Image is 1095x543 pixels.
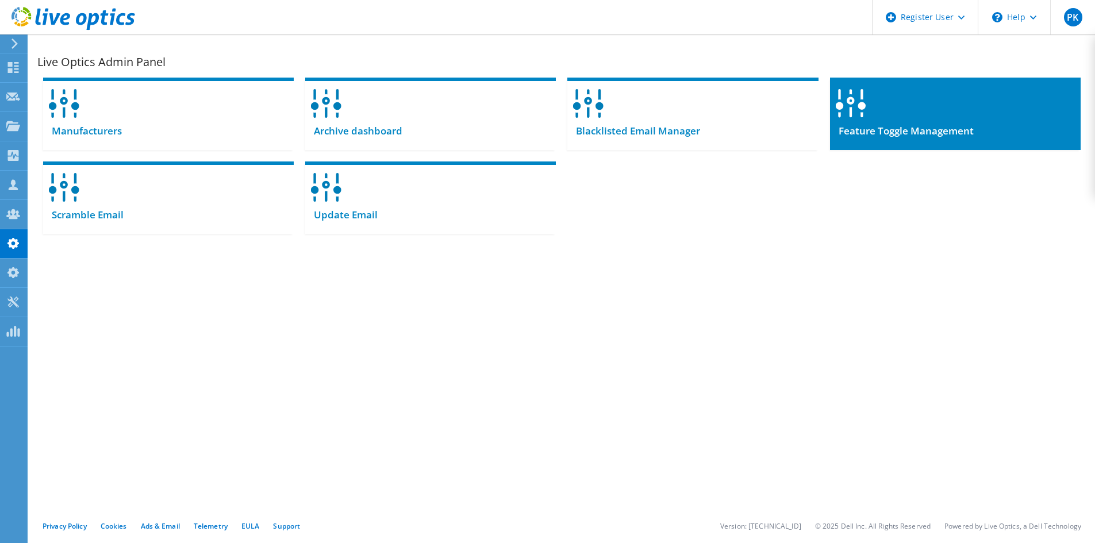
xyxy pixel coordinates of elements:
a: Telemetry [194,521,228,531]
a: Feature Toggle Management [830,78,1081,150]
a: Support [273,521,300,531]
span: Archive dashboard [305,125,402,137]
li: Powered by Live Optics, a Dell Technology [944,521,1081,531]
span: Blacklisted Email Manager [567,125,700,137]
svg: \n [992,12,1002,22]
a: Archive dashboard [305,78,556,150]
h1: Live Optics Admin Panel [37,56,1081,68]
a: Scramble Email [43,161,294,234]
span: PK [1064,8,1082,26]
span: Manufacturers [43,125,122,137]
a: Manufacturers [43,78,294,150]
a: Ads & Email [141,521,180,531]
span: Feature Toggle Management [830,125,974,137]
span: Scramble Email [43,209,124,221]
a: Update Email [305,161,556,234]
a: Privacy Policy [43,521,87,531]
a: Blacklisted Email Manager [567,78,818,150]
span: Update Email [305,209,378,221]
a: EULA [241,521,259,531]
li: Version: [TECHNICAL_ID] [720,521,801,531]
a: Cookies [101,521,127,531]
li: © 2025 Dell Inc. All Rights Reserved [815,521,931,531]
